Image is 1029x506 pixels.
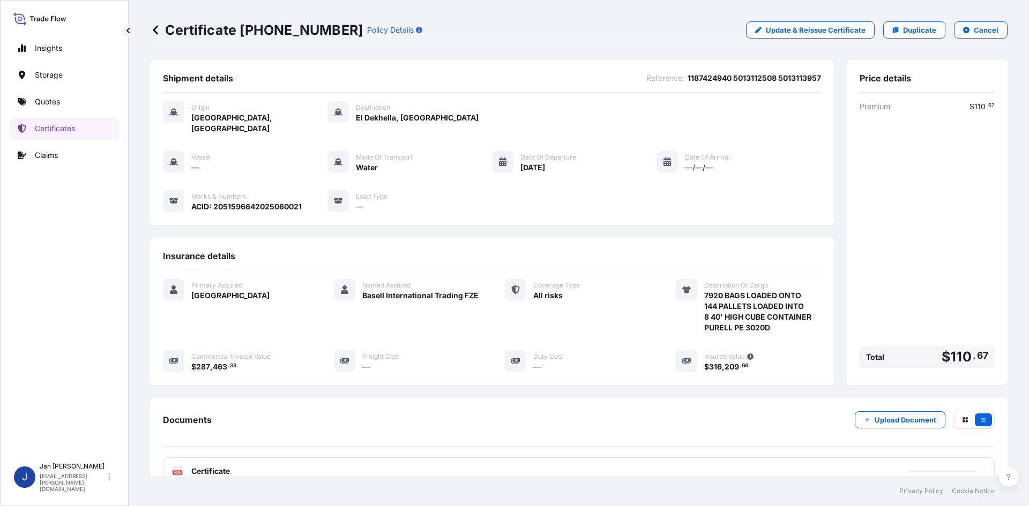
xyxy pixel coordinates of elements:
span: Premium [860,101,890,112]
text: PDF [174,471,181,474]
span: Insured Value [704,352,745,361]
span: Commercial Invoice Value [191,352,271,361]
span: . [740,364,741,368]
span: — [356,201,363,212]
span: $ [942,350,950,364]
span: —/—/— [685,162,713,173]
span: Named Assured [362,281,411,290]
p: Cancel [974,25,998,35]
span: Freight Cost [362,352,399,361]
span: Mode of Transport [356,153,413,162]
span: 463 [213,363,227,371]
a: Storage [9,64,120,86]
span: [DATE] [520,162,545,173]
p: Update & Reissue Certificate [766,25,866,35]
span: [GEOGRAPHIC_DATA] [191,290,270,301]
span: Date of Departure [520,153,576,162]
span: Certificate [191,466,230,477]
p: Insights [35,43,62,54]
span: Duty Cost [533,352,563,361]
p: Certificates [35,123,75,134]
button: Cancel [954,21,1008,39]
span: [GEOGRAPHIC_DATA], [GEOGRAPHIC_DATA] [191,112,327,134]
span: Insurance details [163,251,235,261]
span: — [191,162,199,173]
span: Reference : [646,73,684,84]
a: Insights [9,37,120,59]
span: 7920 BAGS LOADED ONTO 144 PALLETS LOADED INTO 8 40' HIGH CUBE CONTAINER PURELL PE 3020D [704,290,811,333]
span: 67 [988,104,995,108]
span: . [986,104,988,108]
span: 209 [725,363,739,371]
span: ACID: 2051596642025060021 [191,201,302,212]
span: 33 [230,364,236,368]
p: Quotes [35,96,60,107]
a: Update & Reissue Certificate [746,21,875,39]
span: Date of Arrival [685,153,730,162]
p: Duplicate [903,25,936,35]
span: Price details [860,73,911,84]
span: , [210,363,213,371]
p: Certificate [PHONE_NUMBER] [150,21,363,39]
span: $ [704,363,709,371]
a: Quotes [9,91,120,112]
span: $ [970,103,974,110]
p: Jan [PERSON_NAME] [40,462,106,471]
span: Load Type [356,192,387,201]
span: — [362,361,370,372]
span: J [22,472,27,482]
p: [EMAIL_ADDRESS][PERSON_NAME][DOMAIN_NAME] [40,473,106,492]
span: Coverage Type [533,281,580,290]
a: Cookie Notice [952,487,995,495]
span: 66 [742,364,748,368]
span: — [533,361,541,372]
span: , [722,363,725,371]
span: Marks & Numbers [191,192,246,201]
span: Shipment details [163,73,233,84]
span: 316 [709,363,722,371]
span: Total [866,352,884,362]
p: Policy Details [367,25,414,35]
button: Upload Document [855,411,945,428]
span: Basell International Trading FZE [362,290,479,301]
span: Documents [163,414,212,425]
span: $ [191,363,196,371]
a: Privacy Policy [899,487,943,495]
p: Claims [35,150,58,161]
span: El Dekheila, [GEOGRAPHIC_DATA] [356,112,479,123]
span: Destination [356,103,390,112]
a: Claims [9,145,120,166]
p: Storage [35,70,63,80]
a: Certificates [9,118,120,139]
span: 110 [950,350,972,364]
span: Origin [191,103,210,112]
span: . [973,352,976,359]
span: All risks [533,290,563,301]
span: 67 [977,352,988,359]
span: . [228,364,229,368]
span: 110 [974,103,986,110]
span: Description Of Cargo [704,281,768,290]
span: Vessel [191,153,211,162]
span: 1187424940 5013112508 5013113957 [688,73,821,84]
a: Duplicate [883,21,945,39]
span: Primary Assured [191,281,242,290]
span: Water [356,162,378,173]
span: 287 [196,363,210,371]
p: Upload Document [875,414,936,425]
